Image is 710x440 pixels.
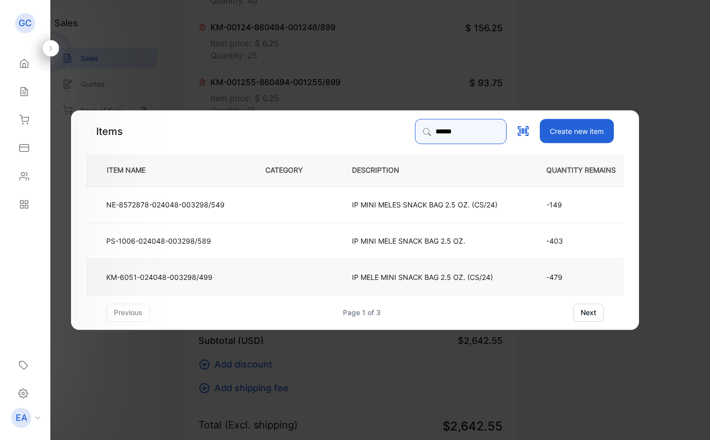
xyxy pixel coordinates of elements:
p: CATEGORY [265,165,319,176]
p: IP MINI MELE SNACK BAG 2.5 OZ. [352,236,465,246]
p: ITEM NAME [103,165,162,176]
p: DESCRIPTION [352,165,415,176]
p: Items [96,124,123,139]
button: previous [106,304,150,322]
p: GC [19,17,32,30]
p: KM-6051-024048-003298/499 [106,272,212,282]
p: EA [16,411,27,424]
p: PS-1006-024048-003298/589 [106,236,211,246]
button: next [573,304,604,322]
button: Create new item [540,119,614,143]
button: Open LiveChat chat widget [8,4,38,34]
p: IP MINI MELES SNACK BAG 2.5 OZ. (CS/24) [352,199,498,210]
p: NE-8572878-024048-003298/549 [106,199,225,210]
p: -403 [546,236,632,246]
p: IP MELE MINI SNACK BAG 2.5 OZ. (CS/24) [352,272,493,282]
div: Page 1 of 3 [343,307,381,318]
p: -149 [546,199,632,210]
p: QUANTITY REMAINS [546,165,632,176]
p: -479 [546,272,632,282]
